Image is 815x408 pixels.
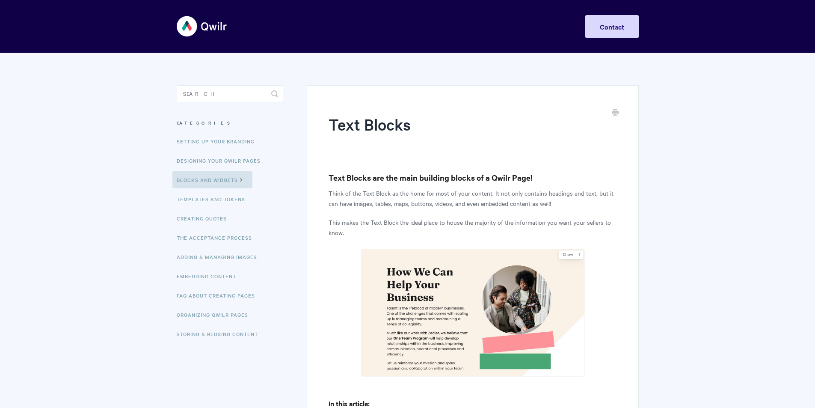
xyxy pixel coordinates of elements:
input: Search [177,85,283,102]
a: Setting up your Branding [177,133,261,150]
img: Qwilr Help Center [177,10,228,42]
a: Designing Your Qwilr Pages [177,152,267,169]
p: This makes the Text Block the ideal place to house the majority of the information you want your ... [329,217,616,238]
a: Storing & Reusing Content [177,325,264,342]
a: Organizing Qwilr Pages [177,306,255,323]
a: Adding & Managing Images [177,248,264,265]
a: Embedding Content [177,268,243,285]
p: Think of the Text Block as the home for most of your content. It not only contains headings and t... [329,188,616,208]
a: Templates and Tokens [177,191,252,208]
h3: Categories [177,115,283,131]
a: Creating Quotes [177,210,233,227]
a: Blocks and Widgets [172,171,252,188]
a: The Acceptance Process [177,229,258,246]
h3: Text Blocks are the main building blocks of a Qwilr Page! [329,172,616,184]
a: Print this Article [612,108,619,118]
a: Contact [585,15,639,38]
h1: Text Blocks [329,113,604,150]
a: FAQ About Creating Pages [177,287,261,304]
